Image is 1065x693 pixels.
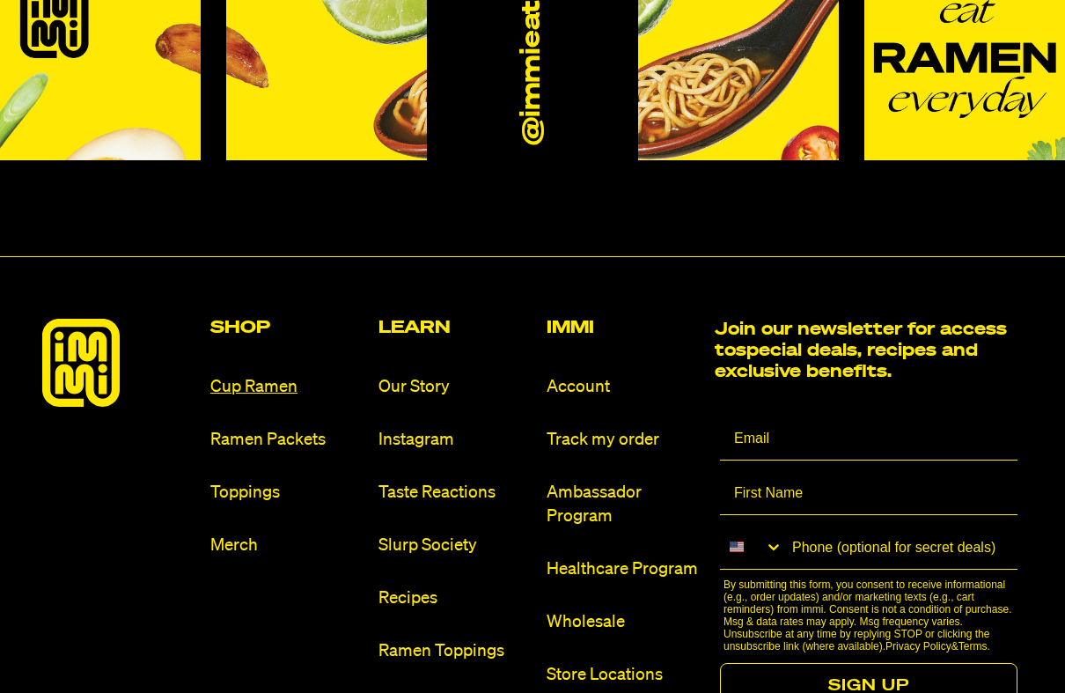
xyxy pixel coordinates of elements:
[378,586,532,610] a: Recipes
[9,612,165,684] iframe: Marketing Popup
[730,540,744,554] img: United States
[378,319,532,336] h2: Learn
[547,610,701,634] a: Wholesale
[720,526,783,568] button: Search Countries
[210,375,364,399] a: Cup Ramen
[547,428,701,452] a: Track my order
[378,534,532,557] a: Slurp Society
[547,319,701,336] h2: Immi
[378,481,532,505] a: Taste Reactions
[723,579,1023,652] p: By submitting this form, you consent to receive informational (e.g., order updates) and/or market...
[958,640,988,652] a: Terms
[210,534,364,557] a: Merch
[378,639,532,663] a: Ramen Toppings
[783,526,1017,569] input: Phone (optional for secret deals)
[210,319,364,336] h2: Shop
[210,428,364,452] a: Ramen Packets
[885,640,951,652] a: Privacy Policy
[378,375,532,399] a: Our Story
[547,557,701,581] a: Healthcare Program
[720,417,1017,461] input: Email
[547,481,701,528] a: Ambassador Program
[378,428,532,452] a: Instagram
[720,471,1017,515] input: First Name
[715,319,1018,382] h2: Join our newsletter for access to special deals, recipes and exclusive benefits.
[547,663,701,687] a: Store Locations
[547,375,701,399] a: Account
[210,481,364,505] a: Toppings
[42,319,120,407] img: immieats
